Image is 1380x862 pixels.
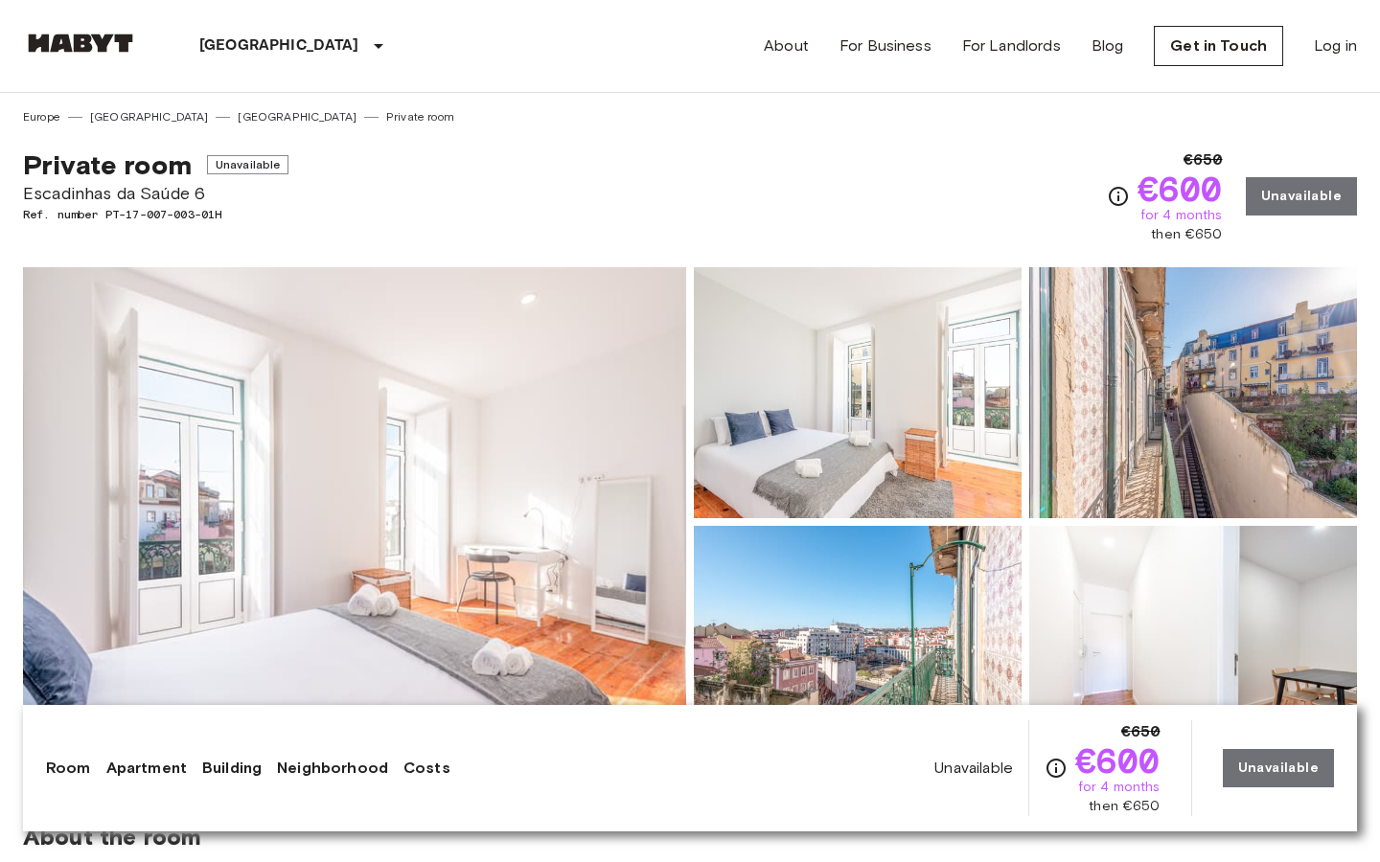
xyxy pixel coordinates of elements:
[1029,267,1357,518] img: Picture of unit PT-17-007-003-01H
[1107,185,1130,208] svg: Check cost overview for full price breakdown. Please note that discounts apply to new joiners onl...
[694,267,1022,518] img: Picture of unit PT-17-007-003-01H
[202,757,262,780] a: Building
[1151,225,1222,244] span: then €650
[1029,526,1357,777] img: Picture of unit PT-17-007-003-01H
[106,757,187,780] a: Apartment
[694,526,1022,777] img: Picture of unit PT-17-007-003-01H
[1045,757,1068,780] svg: Check cost overview for full price breakdown. Please note that discounts apply to new joiners onl...
[1092,34,1124,57] a: Blog
[199,34,359,57] p: [GEOGRAPHIC_DATA]
[934,758,1013,779] span: Unavailable
[238,108,356,125] a: [GEOGRAPHIC_DATA]
[386,108,454,125] a: Private room
[1121,720,1161,743] span: €650
[764,34,809,57] a: About
[90,108,209,125] a: [GEOGRAPHIC_DATA]
[962,34,1061,57] a: For Landlords
[1140,206,1223,225] span: for 4 months
[23,823,1357,851] span: About the room
[1154,26,1283,66] a: Get in Touch
[23,267,686,777] img: Marketing picture of unit PT-17-007-003-01H
[1184,148,1223,171] span: €650
[1138,171,1223,206] span: €600
[1075,743,1161,778] span: €600
[277,757,388,780] a: Neighborhood
[1089,797,1160,816] span: then €650
[23,148,192,181] span: Private room
[1078,778,1161,797] span: for 4 months
[403,757,450,780] a: Costs
[23,206,288,223] span: Ref. number PT-17-007-003-01H
[23,181,288,206] span: Escadinhas da Saúde 6
[1314,34,1357,57] a: Log in
[839,34,931,57] a: For Business
[46,757,91,780] a: Room
[23,34,138,53] img: Habyt
[23,108,60,125] a: Europe
[207,155,289,174] span: Unavailable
